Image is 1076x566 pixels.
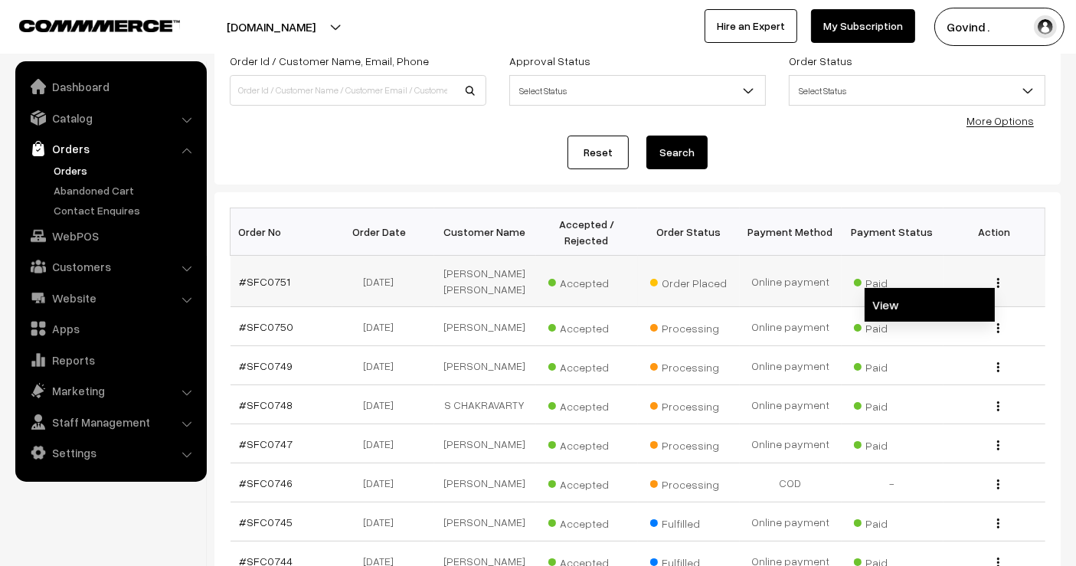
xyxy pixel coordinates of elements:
[865,288,995,322] a: View
[332,208,434,256] th: Order Date
[332,463,434,502] td: [DATE]
[230,53,429,69] label: Order Id / Customer Name, Email, Phone
[19,315,201,342] a: Apps
[997,362,999,372] img: Menu
[567,136,629,169] a: Reset
[740,502,842,541] td: Online payment
[997,440,999,450] img: Menu
[934,8,1065,46] button: Govind .
[19,222,201,250] a: WebPOS
[240,398,293,411] a: #SFC0748
[240,320,294,333] a: #SFC0750
[434,463,536,502] td: [PERSON_NAME]
[231,208,332,256] th: Order No
[548,433,625,453] span: Accepted
[854,271,930,291] span: Paid
[705,9,797,43] a: Hire an Expert
[19,15,153,34] a: COMMMERCE
[240,476,293,489] a: #SFC0746
[19,377,201,404] a: Marketing
[173,8,369,46] button: [DOMAIN_NAME]
[240,437,293,450] a: #SFC0747
[332,424,434,463] td: [DATE]
[650,316,727,336] span: Processing
[811,9,915,43] a: My Subscription
[740,424,842,463] td: Online payment
[650,355,727,375] span: Processing
[19,346,201,374] a: Reports
[548,473,625,492] span: Accepted
[19,20,180,31] img: COMMMERCE
[240,275,291,288] a: #SFC0751
[332,502,434,541] td: [DATE]
[854,316,930,336] span: Paid
[650,433,727,453] span: Processing
[434,307,536,346] td: [PERSON_NAME]
[50,202,201,218] a: Contact Enquires
[240,515,293,528] a: #SFC0745
[332,256,434,307] td: [DATE]
[740,346,842,385] td: Online payment
[19,408,201,436] a: Staff Management
[789,53,852,69] label: Order Status
[740,307,842,346] td: Online payment
[50,162,201,178] a: Orders
[19,73,201,100] a: Dashboard
[854,355,930,375] span: Paid
[50,182,201,198] a: Abandoned Cart
[548,355,625,375] span: Accepted
[790,77,1045,104] span: Select Status
[854,433,930,453] span: Paid
[332,307,434,346] td: [DATE]
[536,208,638,256] th: Accepted / Rejected
[434,346,536,385] td: [PERSON_NAME]
[332,385,434,424] td: [DATE]
[650,394,727,414] span: Processing
[548,271,625,291] span: Accepted
[638,208,740,256] th: Order Status
[650,473,727,492] span: Processing
[740,256,842,307] td: Online payment
[548,316,625,336] span: Accepted
[997,479,999,489] img: Menu
[434,256,536,307] td: [PERSON_NAME] [PERSON_NAME]
[842,208,944,256] th: Payment Status
[240,359,293,372] a: #SFC0749
[509,53,590,69] label: Approval Status
[434,385,536,424] td: S CHAKRAVARTY
[997,323,999,333] img: Menu
[19,104,201,132] a: Catalog
[548,512,625,532] span: Accepted
[650,271,727,291] span: Order Placed
[19,253,201,280] a: Customers
[997,278,999,288] img: Menu
[510,77,765,104] span: Select Status
[842,463,944,502] td: -
[509,75,766,106] span: Select Status
[740,208,842,256] th: Payment Method
[1034,15,1057,38] img: user
[434,502,536,541] td: [PERSON_NAME]
[19,135,201,162] a: Orders
[332,346,434,385] td: [DATE]
[230,75,486,106] input: Order Id / Customer Name / Customer Email / Customer Phone
[434,208,536,256] th: Customer Name
[650,512,727,532] span: Fulfilled
[19,284,201,312] a: Website
[997,401,999,411] img: Menu
[548,394,625,414] span: Accepted
[854,394,930,414] span: Paid
[646,136,708,169] button: Search
[789,75,1045,106] span: Select Status
[434,424,536,463] td: [PERSON_NAME]
[740,385,842,424] td: Online payment
[854,512,930,532] span: Paid
[966,114,1034,127] a: More Options
[944,208,1045,256] th: Action
[740,463,842,502] td: COD
[997,519,999,528] img: Menu
[19,439,201,466] a: Settings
